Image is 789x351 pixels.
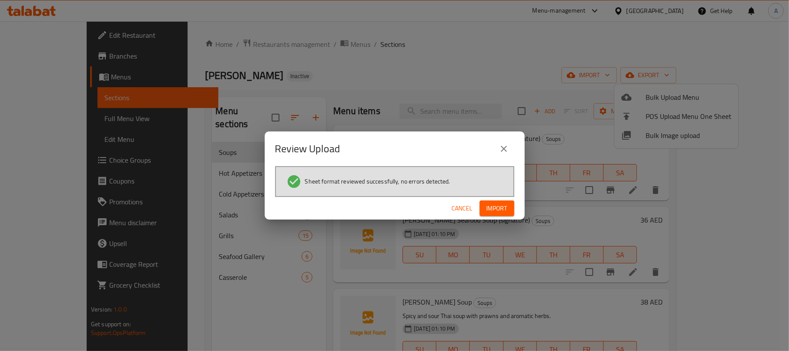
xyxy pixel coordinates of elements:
button: Import [480,200,514,217]
button: Cancel [448,200,476,217]
h2: Review Upload [275,142,341,156]
span: Cancel [452,203,473,214]
button: close [494,138,514,159]
span: Import [487,203,507,214]
span: Sheet format reviewed successfully, no errors detected. [305,177,450,186]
